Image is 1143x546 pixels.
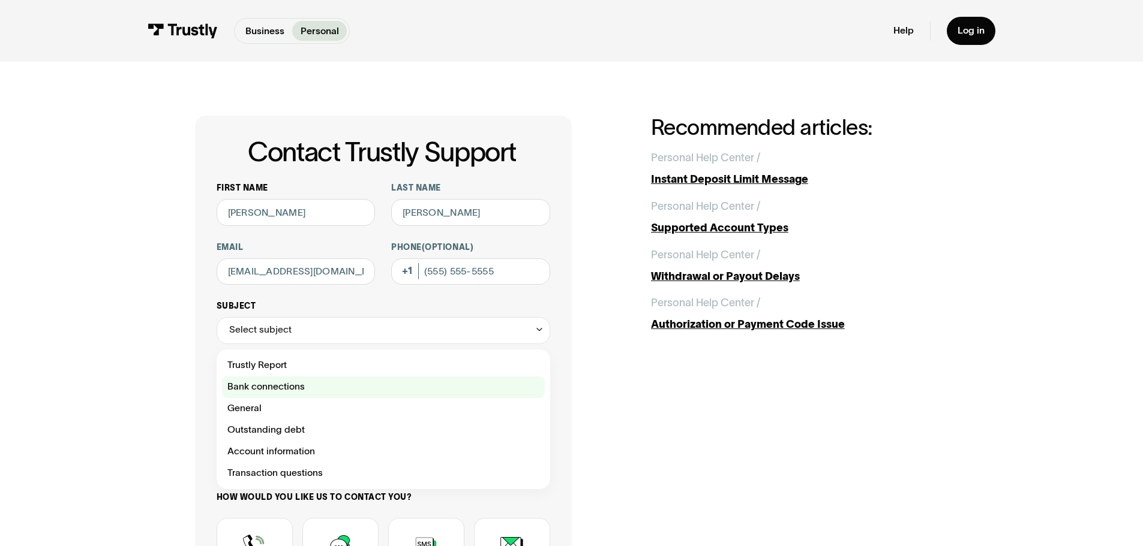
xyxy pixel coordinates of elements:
[217,301,550,312] label: Subject
[651,198,949,236] a: Personal Help Center /Supported Account Types
[301,24,339,38] p: Personal
[391,258,550,285] input: (555) 555-5555
[651,150,949,188] a: Personal Help Center /Instant Deposit Limit Message
[422,243,473,252] span: (Optional)
[148,23,218,38] img: Trustly Logo
[217,344,550,489] nav: Select subject
[651,247,949,285] a: Personal Help Center /Withdrawal or Payout Delays
[391,199,550,226] input: Howard
[217,492,550,503] label: How would you like us to contact you?
[651,198,760,215] div: Personal Help Center /
[217,317,550,344] div: Select subject
[651,269,949,285] div: Withdrawal or Payout Delays
[651,295,949,333] a: Personal Help Center /Authorization or Payment Code Issue
[217,258,376,285] input: alex@mail.com
[227,465,323,481] span: Transaction questions
[947,17,995,45] a: Log in
[217,242,376,253] label: Email
[893,25,914,37] a: Help
[651,247,760,263] div: Personal Help Center /
[237,21,292,41] a: Business
[217,183,376,194] label: First name
[651,220,949,236] div: Supported Account Types
[651,116,949,139] h2: Recommended articles:
[229,322,292,338] div: Select subject
[217,199,376,226] input: Alex
[227,379,305,395] span: Bank connections
[292,21,347,41] a: Personal
[245,24,284,38] p: Business
[958,25,985,37] div: Log in
[391,242,550,253] label: Phone
[651,150,760,166] div: Personal Help Center /
[651,316,949,333] div: Authorization or Payment Code Issue
[651,171,949,188] div: Instant Deposit Limit Message
[651,295,760,311] div: Personal Help Center /
[227,422,305,438] span: Outstanding debt
[391,183,550,194] label: Last name
[227,357,287,373] span: Trustly Report
[227,400,262,417] span: General
[214,137,550,167] h1: Contact Trustly Support
[227,444,315,460] span: Account information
